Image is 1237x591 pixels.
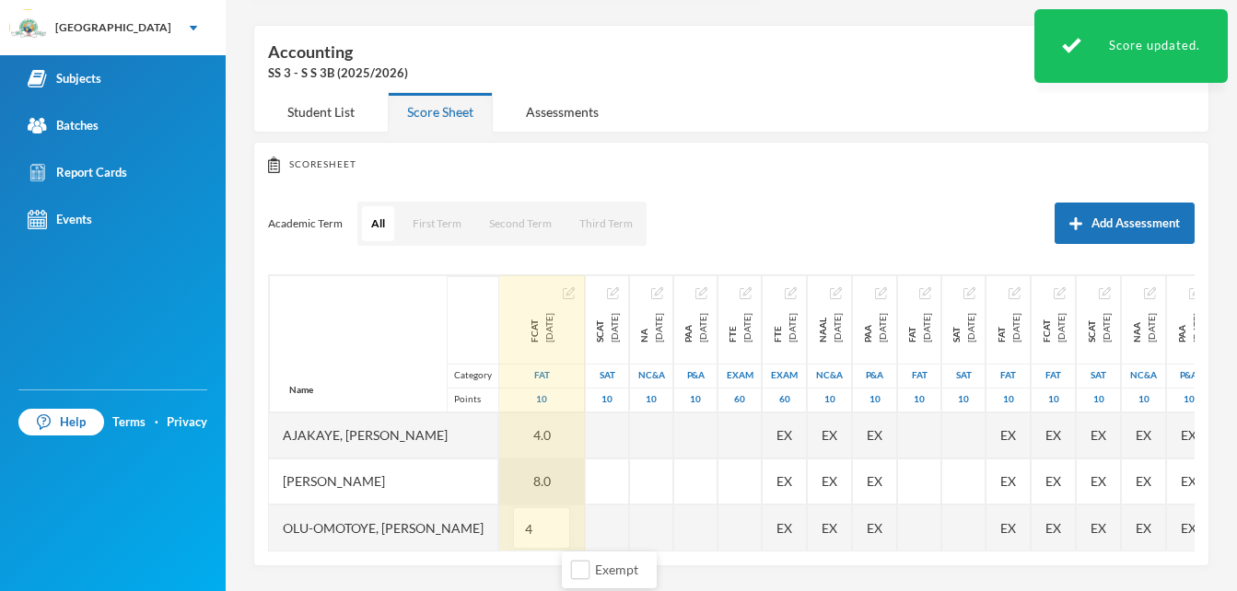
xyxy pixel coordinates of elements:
span: FTE [725,313,740,342]
button: All [362,206,394,241]
div: [PERSON_NAME] [269,458,498,504]
div: 10 [853,388,896,411]
button: Edit Assessment [1099,285,1111,300]
button: Edit Assessment [919,285,931,300]
span: Student Exempted. [1181,471,1196,491]
span: Student Exempted. [776,425,792,445]
button: Edit Assessment [1009,285,1021,300]
span: FCAT [527,313,542,342]
div: First Assessment Test [986,364,1030,388]
div: Note [636,313,666,342]
span: Student Exempted. [1000,518,1016,538]
span: Student Exempted. [822,518,837,538]
span: Student Exempted. [867,518,882,538]
div: Assessments [507,92,618,132]
div: 10 [986,388,1030,411]
div: Notecheck And Attendance [808,364,851,388]
div: Project And Assignment [1167,364,1210,388]
a: Help [18,409,104,436]
span: FAT [904,313,919,342]
a: Terms [112,413,146,432]
img: edit [1189,287,1201,299]
button: Second Term [480,206,561,241]
span: Student Exempted. [822,471,837,491]
button: First Term [403,206,471,241]
span: Student Exempted. [1091,471,1106,491]
span: Student Exempted. [1091,425,1106,445]
div: Points [447,388,498,411]
div: 10 [898,388,940,411]
div: Scoresheet [268,156,1195,173]
img: edit [785,287,797,299]
button: Edit Assessment [740,285,752,300]
button: Edit Assessment [695,285,707,300]
div: Student List [268,92,374,132]
span: NA [636,313,651,342]
div: First Assignment Test [994,313,1023,342]
div: First Continuous Assessment test [1039,313,1068,342]
div: Notecheck and attendance [1129,313,1159,342]
span: Exempt [588,562,646,577]
button: Edit Assessment [875,285,887,300]
span: Student Exempted. [867,471,882,491]
div: Second Assessment Test [586,364,628,388]
img: edit [1099,287,1111,299]
div: Accounting [268,40,1093,83]
span: Student Exempted. [1000,425,1016,445]
div: First term exam [770,313,799,342]
span: PAA [860,313,875,342]
span: Student Exempted. [822,425,837,445]
button: Edit Assessment [1144,285,1156,300]
img: edit [651,287,663,299]
span: Student Exempted. [1136,518,1151,538]
span: PAA [681,313,695,342]
span: Student Exempted. [1136,425,1151,445]
button: Edit Assessment [830,285,842,300]
button: Add Assessment [1055,203,1195,244]
span: Student Exempted. [1045,518,1061,538]
div: First term exam [725,313,754,342]
div: Project And Assignment [674,364,717,388]
div: Notecheck And Attendance [1122,364,1165,388]
span: NAAL [815,313,830,342]
img: edit [695,287,707,299]
div: Second continuous assessment test [592,313,622,342]
div: Batches [28,116,99,135]
div: First Continuous Assessment Test [527,313,556,342]
span: SCAT [1084,313,1099,342]
div: Note and attendance [815,313,845,342]
span: Student Exempted. [1045,471,1061,491]
div: Project And Assignment [853,364,896,388]
span: Student Exempted. [1091,518,1106,538]
div: For assessment test [904,313,934,342]
div: Examination [718,364,761,388]
div: Ajakaye, [PERSON_NAME] [269,412,498,458]
span: Student Exempted. [867,425,882,445]
a: Privacy [167,413,207,432]
div: Events [28,210,92,229]
span: SAT [949,313,963,342]
img: edit [607,287,619,299]
div: 10 [674,388,717,411]
button: Edit Assessment [1189,285,1201,300]
span: Student Exempted. [776,518,792,538]
button: Edit Assessment [963,285,975,300]
div: 10 [942,388,985,411]
div: 10 [586,388,628,411]
img: edit [1009,287,1021,299]
div: · [155,413,158,432]
div: 10 [808,388,851,411]
span: FTE [770,313,785,342]
img: edit [1144,287,1156,299]
span: FCAT [1039,313,1054,342]
span: Student Exempted. [776,471,792,491]
img: edit [1054,287,1066,299]
div: First Assessment Test [1032,364,1075,388]
p: Academic Term [268,216,343,231]
img: edit [563,287,575,299]
span: PAA [1174,313,1189,342]
div: Second Assessment Test [949,313,978,342]
div: Score updated. [1034,9,1228,83]
div: second continuous assessment test [1084,313,1114,342]
div: Project and Assignment [860,313,890,342]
